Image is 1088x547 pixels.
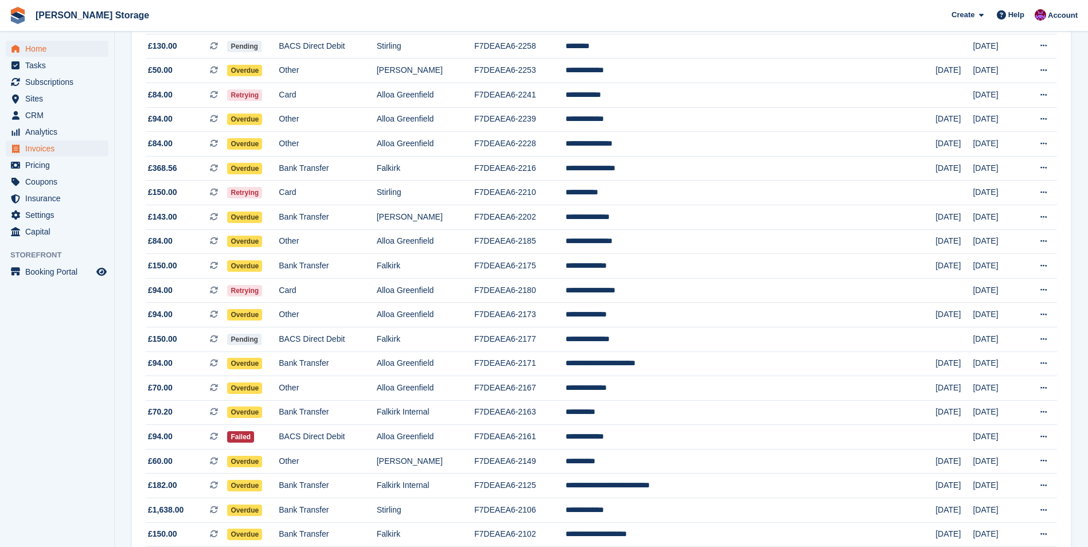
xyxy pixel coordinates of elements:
[474,425,566,450] td: F7DEAEA6-2161
[148,211,177,223] span: £143.00
[227,505,262,516] span: Overdue
[935,376,973,401] td: [DATE]
[25,174,94,190] span: Coupons
[227,212,262,223] span: Overdue
[227,431,254,443] span: Failed
[6,224,108,240] a: menu
[227,382,262,394] span: Overdue
[25,57,94,73] span: Tasks
[279,303,376,327] td: Other
[25,207,94,223] span: Settings
[377,254,474,279] td: Falkirk
[148,455,173,467] span: £60.00
[474,34,566,58] td: F7DEAEA6-2258
[973,132,1021,157] td: [DATE]
[377,205,474,229] td: [PERSON_NAME]
[6,74,108,90] a: menu
[474,522,566,547] td: F7DEAEA6-2102
[377,327,474,351] td: Falkirk
[935,156,973,181] td: [DATE]
[279,181,376,205] td: Card
[6,190,108,206] a: menu
[6,140,108,157] a: menu
[474,474,566,498] td: F7DEAEA6-2125
[148,357,173,369] span: £94.00
[474,278,566,303] td: F7DEAEA6-2180
[474,229,566,254] td: F7DEAEA6-2185
[474,205,566,229] td: F7DEAEA6-2202
[474,156,566,181] td: F7DEAEA6-2216
[227,358,262,369] span: Overdue
[973,425,1021,450] td: [DATE]
[9,7,26,24] img: stora-icon-8386f47178a22dfd0bd8f6a31ec36ba5ce8667c1dd55bd0f319d3a0aa187defe.svg
[935,449,973,474] td: [DATE]
[25,41,94,57] span: Home
[377,132,474,157] td: Alloa Greenfield
[227,65,262,76] span: Overdue
[6,91,108,107] a: menu
[227,236,262,247] span: Overdue
[279,83,376,107] td: Card
[973,229,1021,254] td: [DATE]
[377,278,474,303] td: Alloa Greenfield
[1008,9,1024,21] span: Help
[148,308,173,321] span: £94.00
[6,207,108,223] a: menu
[973,181,1021,205] td: [DATE]
[377,58,474,83] td: [PERSON_NAME]
[935,205,973,229] td: [DATE]
[377,303,474,327] td: Alloa Greenfield
[474,58,566,83] td: F7DEAEA6-2253
[25,190,94,206] span: Insurance
[474,351,566,376] td: F7DEAEA6-2171
[935,58,973,83] td: [DATE]
[377,498,474,523] td: Stirling
[10,249,114,261] span: Storefront
[95,265,108,279] a: Preview store
[227,114,262,125] span: Overdue
[377,83,474,107] td: Alloa Greenfield
[279,34,376,58] td: BACS Direct Debit
[474,449,566,474] td: F7DEAEA6-2149
[148,479,177,491] span: £182.00
[377,181,474,205] td: Stirling
[474,254,566,279] td: F7DEAEA6-2175
[377,474,474,498] td: Falkirk Internal
[973,498,1021,523] td: [DATE]
[227,138,262,150] span: Overdue
[377,34,474,58] td: Stirling
[148,504,184,516] span: £1,638.00
[973,376,1021,401] td: [DATE]
[973,83,1021,107] td: [DATE]
[6,124,108,140] a: menu
[227,334,261,345] span: Pending
[148,162,177,174] span: £368.56
[935,132,973,157] td: [DATE]
[148,431,173,443] span: £94.00
[474,327,566,351] td: F7DEAEA6-2177
[227,407,262,418] span: Overdue
[377,400,474,425] td: Falkirk Internal
[227,163,262,174] span: Overdue
[935,107,973,132] td: [DATE]
[279,522,376,547] td: Bank Transfer
[973,400,1021,425] td: [DATE]
[377,376,474,401] td: Alloa Greenfield
[279,132,376,157] td: Other
[279,425,376,450] td: BACS Direct Debit
[279,327,376,351] td: BACS Direct Debit
[6,41,108,57] a: menu
[377,229,474,254] td: Alloa Greenfield
[148,284,173,296] span: £94.00
[951,9,974,21] span: Create
[227,309,262,321] span: Overdue
[25,224,94,240] span: Capital
[148,260,177,272] span: £150.00
[227,480,262,491] span: Overdue
[474,498,566,523] td: F7DEAEA6-2106
[148,89,173,101] span: £84.00
[935,303,973,327] td: [DATE]
[25,157,94,173] span: Pricing
[973,474,1021,498] td: [DATE]
[1048,10,1078,21] span: Account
